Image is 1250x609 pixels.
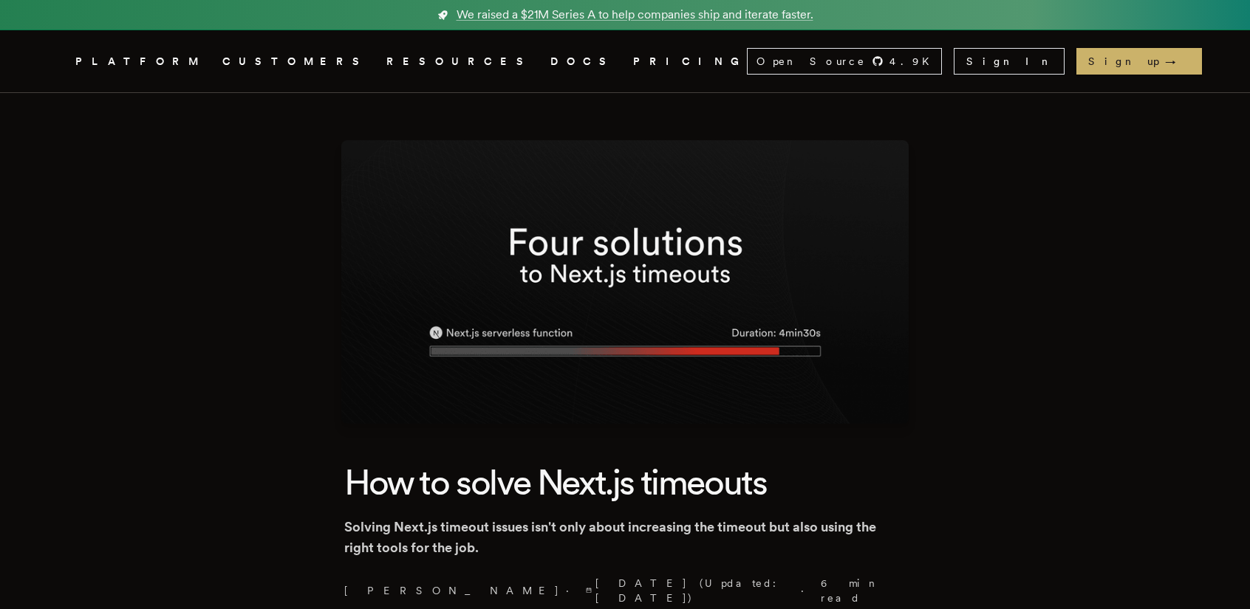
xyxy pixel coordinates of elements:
[344,583,560,598] a: [PERSON_NAME]
[386,52,533,71] button: RESOURCES
[1165,54,1190,69] span: →
[889,54,938,69] span: 4.9 K
[550,52,615,71] a: DOCS
[75,52,205,71] button: PLATFORM
[344,459,906,505] h1: How to solve Next.js timeouts
[1076,48,1202,75] a: Sign up
[586,576,795,605] span: [DATE] (Updated: [DATE] )
[222,52,369,71] a: CUSTOMERS
[344,517,906,558] p: Solving Next.js timeout issues isn't only about increasing the timeout but also using the right t...
[344,576,906,605] p: · ·
[341,140,909,424] img: Featured image for How to solve Next.js timeouts blog post
[457,6,813,24] span: We raised a $21M Series A to help companies ship and iterate faster.
[954,48,1065,75] a: Sign In
[633,52,747,71] a: PRICING
[34,30,1216,92] nav: Global
[757,54,866,69] span: Open Source
[821,576,897,605] span: 6 min read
